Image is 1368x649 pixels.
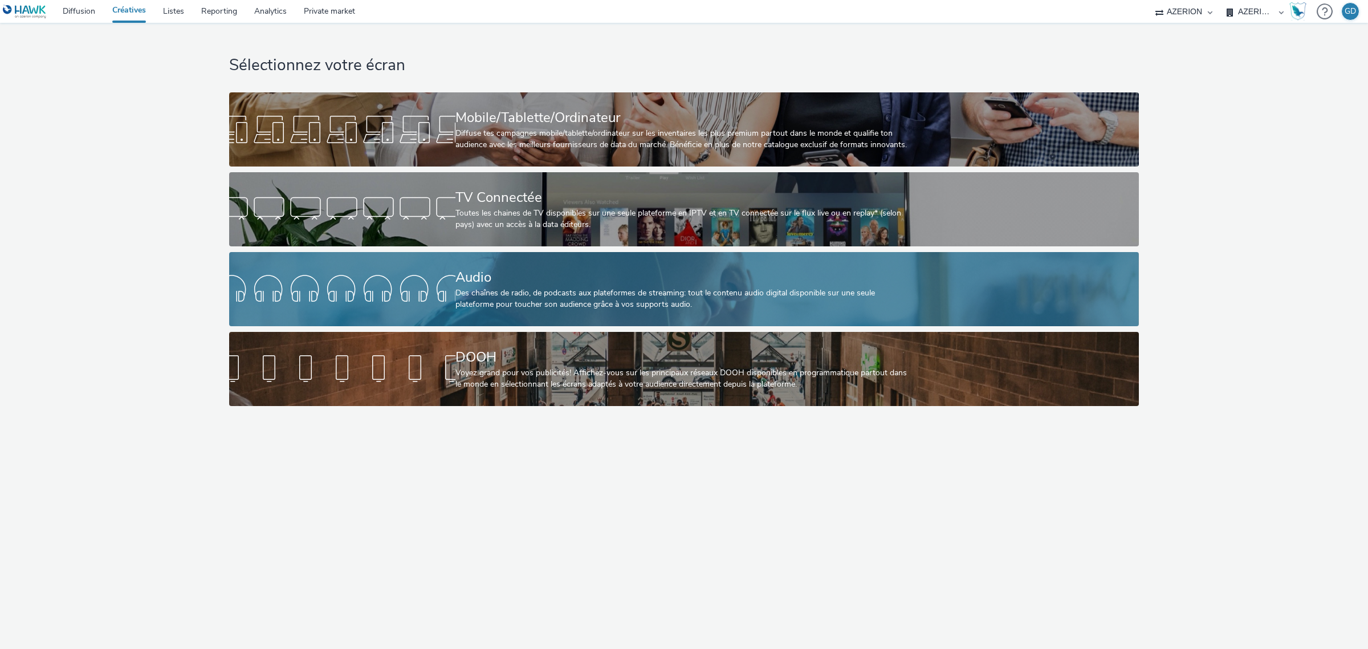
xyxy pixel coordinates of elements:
div: Des chaînes de radio, de podcasts aux plateformes de streaming: tout le contenu audio digital dis... [455,287,908,311]
a: DOOHVoyez grand pour vos publicités! Affichez-vous sur les principaux réseaux DOOH disponibles en... [229,332,1138,406]
div: DOOH [455,347,908,367]
div: Diffuse tes campagnes mobile/tablette/ordinateur sur les inventaires les plus premium partout dan... [455,128,908,151]
div: TV Connectée [455,188,908,208]
div: Mobile/Tablette/Ordinateur [455,108,908,128]
div: Voyez grand pour vos publicités! Affichez-vous sur les principaux réseaux DOOH disponibles en pro... [455,367,908,391]
a: Hawk Academy [1289,2,1311,21]
img: Hawk Academy [1289,2,1306,21]
a: AudioDes chaînes de radio, de podcasts aux plateformes de streaming: tout le contenu audio digita... [229,252,1138,326]
div: Audio [455,267,908,287]
a: TV ConnectéeToutes les chaines de TV disponibles sur une seule plateforme en IPTV et en TV connec... [229,172,1138,246]
div: GD [1345,3,1356,20]
h1: Sélectionnez votre écran [229,55,1138,76]
img: undefined Logo [3,5,47,19]
a: Mobile/Tablette/OrdinateurDiffuse tes campagnes mobile/tablette/ordinateur sur les inventaires le... [229,92,1138,167]
div: Toutes les chaines de TV disponibles sur une seule plateforme en IPTV et en TV connectée sur le f... [455,208,908,231]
